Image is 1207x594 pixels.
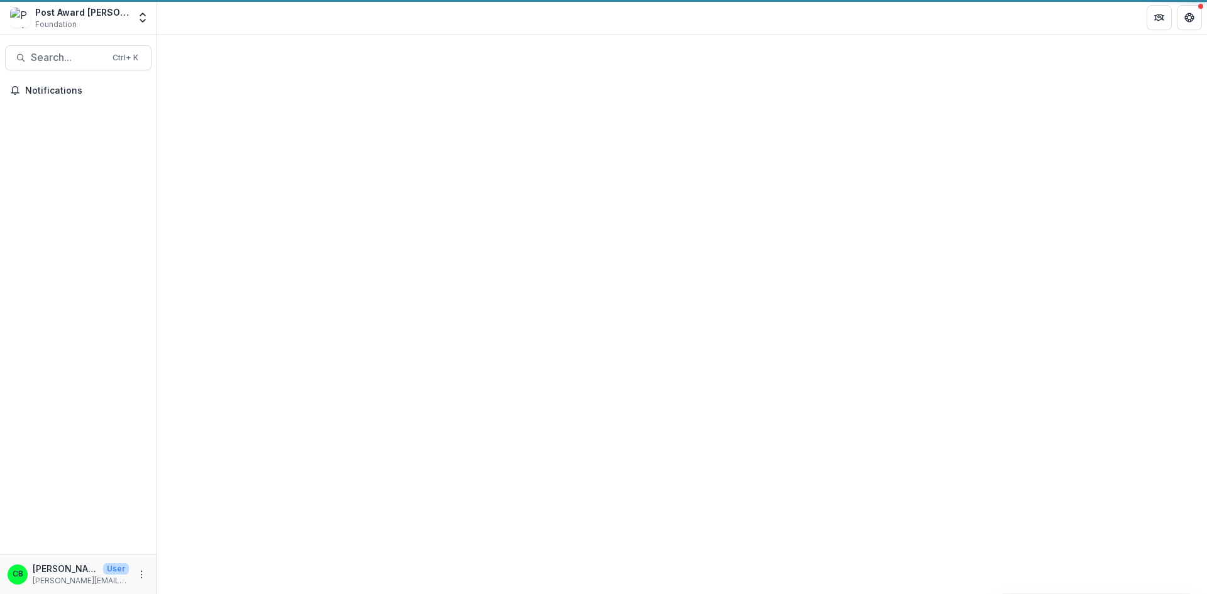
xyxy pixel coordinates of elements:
[33,575,129,586] p: [PERSON_NAME][EMAIL_ADDRESS][PERSON_NAME][DOMAIN_NAME]
[162,8,216,26] nav: breadcrumb
[13,570,23,578] div: Christina Bruno
[33,562,98,575] p: [PERSON_NAME]
[10,8,30,28] img: Post Award Jane Coffin Childs Memorial Fund
[35,19,77,30] span: Foundation
[134,5,152,30] button: Open entity switcher
[35,6,129,19] div: Post Award [PERSON_NAME] Childs Memorial Fund
[31,52,105,63] span: Search...
[110,51,141,65] div: Ctrl + K
[5,80,152,101] button: Notifications
[134,567,149,582] button: More
[1147,5,1172,30] button: Partners
[103,563,129,575] p: User
[25,85,146,96] span: Notifications
[5,45,152,70] button: Search...
[1177,5,1202,30] button: Get Help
